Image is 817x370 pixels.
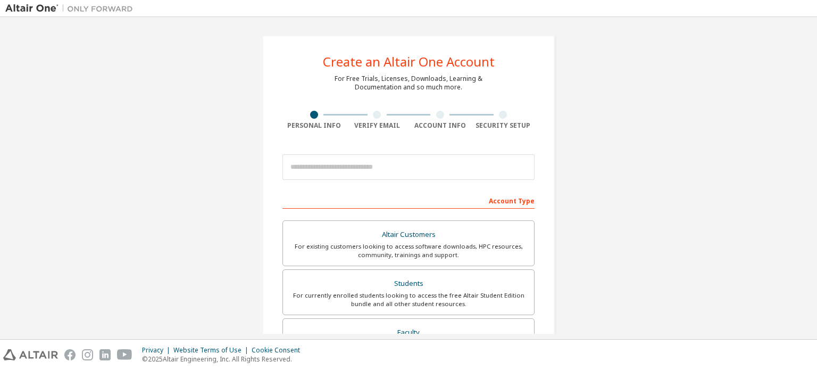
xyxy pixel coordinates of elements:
div: Verify Email [346,121,409,130]
img: instagram.svg [82,349,93,360]
div: Faculty [289,325,528,340]
img: Altair One [5,3,138,14]
img: youtube.svg [117,349,132,360]
div: For existing customers looking to access software downloads, HPC resources, community, trainings ... [289,242,528,259]
img: linkedin.svg [99,349,111,360]
div: Privacy [142,346,173,355]
div: For currently enrolled students looking to access the free Altair Student Edition bundle and all ... [289,291,528,308]
div: Altair Customers [289,227,528,242]
div: For Free Trials, Licenses, Downloads, Learning & Documentation and so much more. [335,75,482,92]
div: Account Type [282,192,535,209]
div: Students [289,276,528,291]
div: Personal Info [282,121,346,130]
div: Website Terms of Use [173,346,252,355]
img: facebook.svg [64,349,76,360]
img: altair_logo.svg [3,349,58,360]
div: Security Setup [472,121,535,130]
div: Account Info [408,121,472,130]
div: Cookie Consent [252,346,306,355]
p: © 2025 Altair Engineering, Inc. All Rights Reserved. [142,355,306,364]
div: Create an Altair One Account [323,55,495,68]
